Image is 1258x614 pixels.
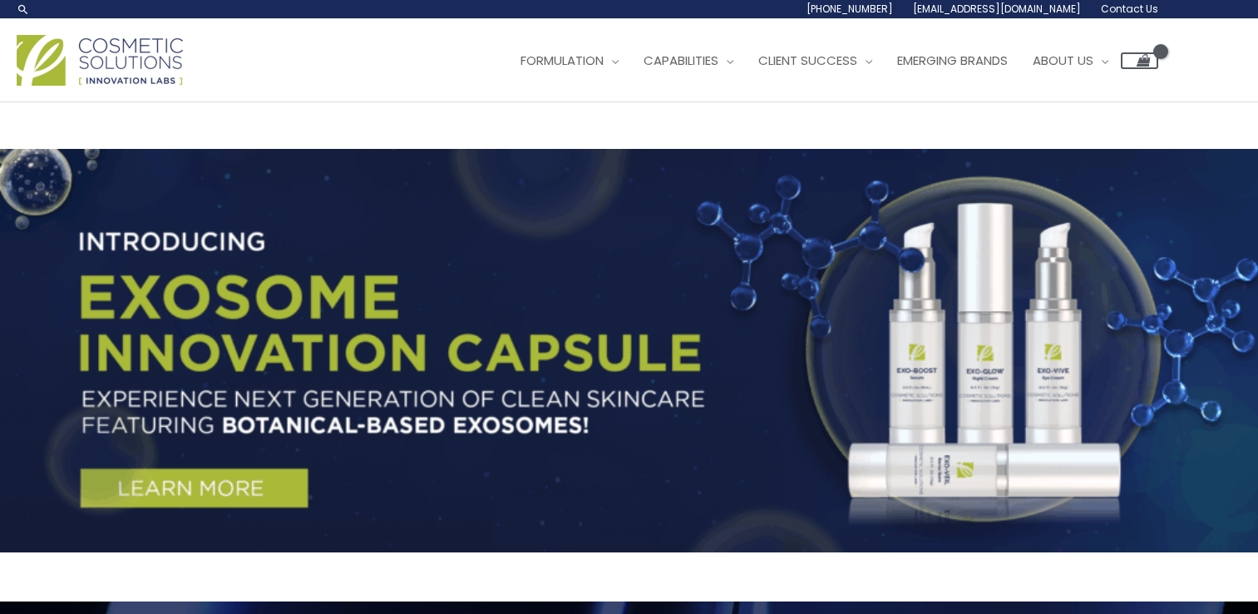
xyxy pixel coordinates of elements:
a: Formulation [508,36,631,86]
span: [EMAIL_ADDRESS][DOMAIN_NAME] [913,2,1081,16]
span: Client Success [758,52,857,69]
nav: Site Navigation [496,36,1158,86]
a: Client Success [746,36,885,86]
span: Capabilities [644,52,718,69]
a: Capabilities [631,36,746,86]
span: Emerging Brands [897,52,1008,69]
a: Emerging Brands [885,36,1020,86]
span: Contact Us [1101,2,1158,16]
span: Formulation [520,52,604,69]
a: About Us [1020,36,1121,86]
a: View Shopping Cart, empty [1121,52,1158,69]
span: About Us [1033,52,1093,69]
span: [PHONE_NUMBER] [807,2,893,16]
a: Search icon link [17,2,30,16]
img: Cosmetic Solutions Logo [17,35,183,86]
